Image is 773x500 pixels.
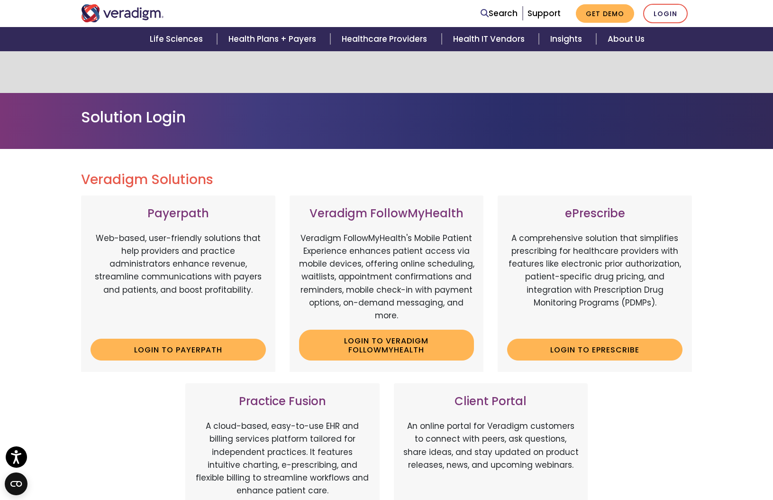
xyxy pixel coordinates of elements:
h1: Solution Login [81,108,692,126]
a: Support [527,8,561,19]
a: Healthcare Providers [330,27,441,51]
h3: Payerpath [91,207,266,221]
p: Veradigm FollowMyHealth's Mobile Patient Experience enhances patient access via mobile devices, o... [299,232,474,322]
p: A cloud-based, easy-to-use EHR and billing services platform tailored for independent practices. ... [195,420,370,497]
a: Life Sciences [138,27,217,51]
h3: Veradigm FollowMyHealth [299,207,474,221]
h3: Practice Fusion [195,395,370,408]
a: Insights [539,27,596,51]
h3: Client Portal [403,395,579,408]
a: Login [643,4,688,23]
a: Login to Veradigm FollowMyHealth [299,330,474,361]
a: Get Demo [576,4,634,23]
p: An online portal for Veradigm customers to connect with peers, ask questions, share ideas, and st... [403,420,579,497]
a: Search [481,7,518,20]
p: A comprehensive solution that simplifies prescribing for healthcare providers with features like ... [507,232,682,332]
img: Veradigm logo [81,4,164,22]
h3: ePrescribe [507,207,682,221]
p: Web-based, user-friendly solutions that help providers and practice administrators enhance revenu... [91,232,266,332]
iframe: Drift Chat Widget [591,432,762,489]
h2: Veradigm Solutions [81,172,692,188]
a: About Us [596,27,656,51]
button: Open CMP widget [5,472,27,495]
a: Login to Payerpath [91,339,266,361]
a: Login to ePrescribe [507,339,682,361]
a: Health Plans + Payers [217,27,330,51]
a: Health IT Vendors [442,27,539,51]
